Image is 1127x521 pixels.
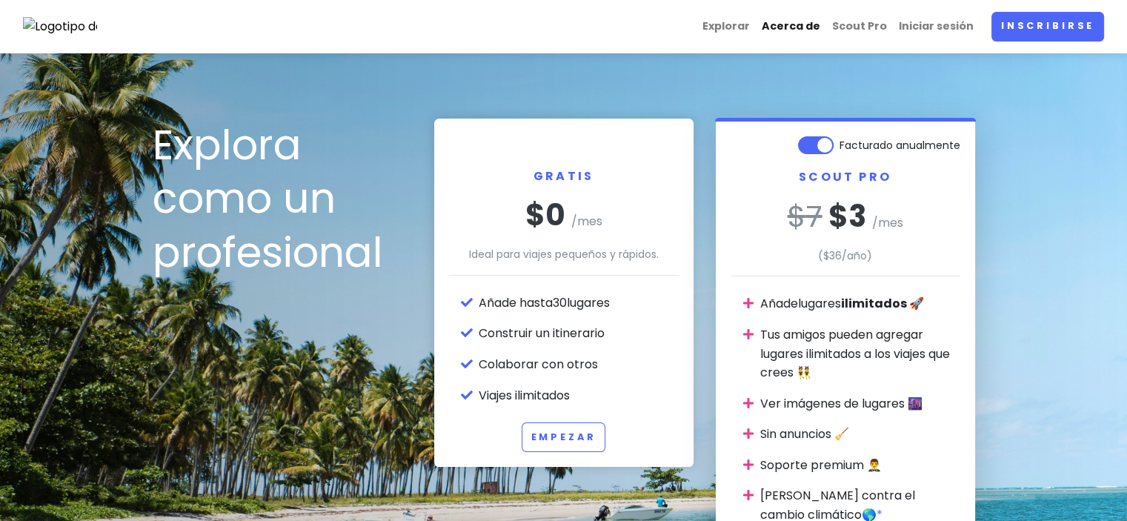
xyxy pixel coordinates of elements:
font: Scout Pro [832,19,887,33]
font: Colaborar con otros [479,356,598,373]
font: Facturado anualmente [840,138,960,153]
font: lugares [798,295,841,312]
font: Empezar [531,431,596,443]
img: Logotipo de Scout [23,17,97,36]
font: Añade hasta [479,294,553,311]
a: Empezar [522,422,606,452]
font: $0 [525,194,565,236]
a: Scout Pro [826,12,893,41]
font: 30 [553,294,567,311]
a: Acerca de [756,12,826,41]
font: Iniciar sesión [899,19,974,33]
font: Sin anuncios 🧹 [760,425,849,442]
font: Viajes ilimitados [479,387,570,404]
font: Añade [760,295,798,312]
font: Scout Pro [799,168,891,185]
font: Explorar [702,19,750,33]
font: Ver imágenes de lugares 🌆 [760,395,922,412]
font: 36 [829,248,842,263]
font: Ideal para viajes pequeños y rápidos. [469,247,659,262]
font: Acerca de [762,19,820,33]
font: $ [788,196,806,237]
font: Tus amigos pueden agregar lugares ilimitados a los viajes que crees 👯 [760,326,950,381]
font: ($ [818,248,829,263]
a: Iniciar sesión [893,12,980,41]
font: Inscribirse [1001,20,1094,33]
font: Construir un itinerario [479,325,605,342]
font: /mes [872,214,903,231]
font: lugares [567,294,610,311]
font: $ [828,196,848,237]
font: Soporte premium 🤵‍♂️ [760,457,882,474]
a: Explorar [697,12,756,41]
a: Inscribirse [991,12,1104,42]
font: Gratis [533,167,594,185]
font: 7 [806,196,822,237]
font: 3 [848,196,866,237]
font: /año) [842,248,872,263]
font: Explora como un profesional [153,116,383,282]
font: ilimitados 🚀 [841,295,924,312]
font: /mes [571,213,602,230]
